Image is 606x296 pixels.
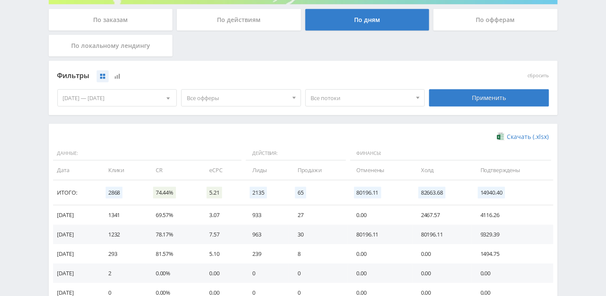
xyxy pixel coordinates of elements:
td: 2 [100,264,147,283]
td: 80196.11 [412,225,472,244]
td: 8 [289,244,348,264]
td: Дата [53,161,100,180]
span: 14940.40 [478,187,505,198]
td: 0.00% [147,264,201,283]
td: 0.00 [412,244,472,264]
div: По действиям [177,9,301,31]
td: Холд [412,161,472,180]
span: Действия: [246,146,345,161]
td: [DATE] [53,244,100,264]
td: Подтверждены [472,161,553,180]
td: 2467.57 [412,205,472,225]
td: 69.57% [147,205,201,225]
button: сбросить [528,73,549,79]
span: Данные: [53,146,242,161]
td: 81.57% [147,244,201,264]
span: Финансы: [350,146,551,161]
span: 82663.68 [418,187,446,198]
td: 27 [289,205,348,225]
td: 933 [244,205,289,225]
a: Скачать (.xlsx) [497,132,549,141]
div: Применить [429,89,549,107]
td: 0.00 [201,264,244,283]
span: 2135 [250,187,267,198]
td: 0 [244,264,289,283]
span: Все потоки [311,90,412,106]
td: 963 [244,225,289,244]
td: 80196.11 [348,225,412,244]
td: 30 [289,225,348,244]
img: xlsx [497,132,504,141]
span: 80196.11 [354,187,381,198]
div: [DATE] — [DATE] [58,90,177,106]
span: 2868 [106,187,122,198]
div: Фильтры [57,69,425,82]
td: Отменены [348,161,412,180]
td: 0.00 [348,264,412,283]
div: По заказам [49,9,173,31]
span: 74.44% [153,187,176,198]
td: 1341 [100,205,147,225]
td: 3.07 [201,205,244,225]
div: По локальному лендингу [49,35,173,57]
td: [DATE] [53,205,100,225]
td: 0.00 [412,264,472,283]
td: 5.10 [201,244,244,264]
td: CR [147,161,201,180]
div: По дням [305,9,430,31]
td: Клики [100,161,147,180]
td: 1232 [100,225,147,244]
span: Скачать (.xlsx) [507,133,549,140]
td: 293 [100,244,147,264]
td: 239 [244,244,289,264]
td: 4116.26 [472,205,553,225]
td: 0.00 [472,264,553,283]
td: 0.00 [348,205,412,225]
td: 0.00 [348,244,412,264]
td: Лиды [244,161,289,180]
div: По офферам [433,9,558,31]
td: 78.17% [147,225,201,244]
td: 9329.39 [472,225,553,244]
td: 1494.75 [472,244,553,264]
td: 7.57 [201,225,244,244]
td: Итого: [53,180,100,205]
td: 0 [289,264,348,283]
span: 5.21 [207,187,222,198]
span: Все офферы [187,90,288,106]
td: eCPC [201,161,244,180]
td: [DATE] [53,264,100,283]
td: Продажи [289,161,348,180]
span: 65 [295,187,306,198]
td: [DATE] [53,225,100,244]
